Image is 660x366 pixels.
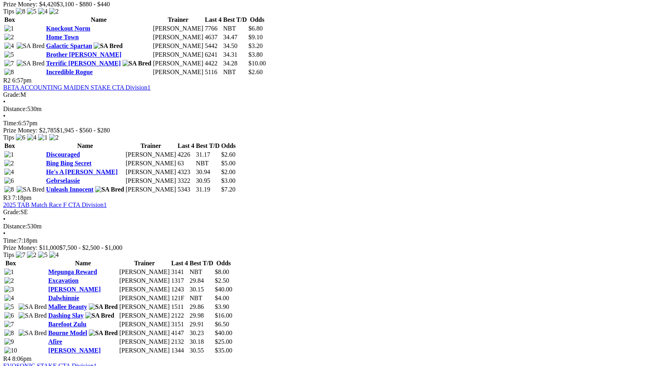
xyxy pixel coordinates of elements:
th: Last 4 [171,259,188,267]
img: 4 [4,42,14,50]
img: 6 [4,312,14,319]
td: 5343 [177,186,195,194]
td: [PERSON_NAME] [153,68,204,76]
td: 29.86 [189,303,214,311]
span: Time: [3,237,18,244]
span: $2.50 [215,277,229,284]
div: 530m [3,223,657,230]
img: SA Bred [89,303,118,310]
a: Gebrselassie [46,177,80,184]
span: • [3,216,6,222]
td: [PERSON_NAME] [119,277,170,285]
td: [PERSON_NAME] [119,347,170,355]
td: [PERSON_NAME] [119,320,170,328]
td: [PERSON_NAME] [125,159,176,167]
span: $40.00 [215,286,232,293]
td: [PERSON_NAME] [153,59,204,67]
span: $1,945 - $560 - $280 [57,127,110,134]
span: $3.00 [221,177,235,184]
img: SA Bred [85,312,114,319]
td: 2122 [171,312,188,320]
img: 2 [4,277,14,284]
div: Prize Money: $2,785 [3,127,657,134]
img: 10 [4,347,17,354]
img: 5 [4,303,14,310]
td: 1243 [171,286,188,293]
span: Grade: [3,91,21,98]
td: [PERSON_NAME] [119,338,170,346]
a: He's A [PERSON_NAME] [46,169,117,175]
img: 7 [4,321,14,328]
img: 2 [49,8,59,15]
span: R3 [3,194,11,201]
td: 34.47 [223,33,247,41]
span: Box [4,16,15,23]
a: [PERSON_NAME] [48,286,101,293]
img: SA Bred [17,186,45,193]
span: • [3,98,6,105]
img: 8 [4,69,14,76]
th: Best T/D [223,16,247,24]
img: 4 [27,134,36,141]
div: Prize Money: $11,000 [3,244,657,251]
td: 63 [177,159,195,167]
th: Odds [221,142,236,150]
span: $4.00 [215,295,229,301]
td: [PERSON_NAME] [119,268,170,276]
td: [PERSON_NAME] [119,303,170,311]
td: 3151 [171,320,188,328]
span: Grade: [3,209,21,215]
a: Home Town [46,34,78,40]
span: $35.00 [215,347,232,354]
span: $2.60 [249,69,263,75]
td: NBT [195,159,220,167]
img: SA Bred [19,330,47,337]
span: $6.50 [215,321,229,328]
a: Unleash Innocent [46,186,94,193]
td: 121F [171,294,188,302]
img: 9 [4,338,14,345]
span: • [3,230,6,237]
img: 2 [4,34,14,41]
div: SE [3,209,657,216]
img: 5 [38,251,48,259]
img: 1 [38,134,48,141]
td: 4226 [177,151,195,159]
th: Trainer [153,16,204,24]
img: 4 [4,295,14,302]
td: NBT [223,68,247,76]
td: 30.15 [189,286,214,293]
img: 4 [4,169,14,176]
th: Best T/D [195,142,220,150]
td: 31.19 [195,186,220,194]
td: 4422 [205,59,222,67]
img: 8 [4,186,14,193]
span: $7,500 - $2,500 - $1,000 [59,244,122,251]
img: 4 [49,251,59,259]
td: 4637 [205,33,222,41]
img: 2 [49,134,59,141]
img: 4 [38,8,48,15]
img: 1 [4,268,14,276]
span: $2.00 [221,169,235,175]
td: [PERSON_NAME] [125,186,176,194]
th: Odds [214,259,233,267]
td: [PERSON_NAME] [153,33,204,41]
span: 8:06pm [12,355,32,362]
td: 29.98 [189,312,214,320]
td: [PERSON_NAME] [153,51,204,59]
span: 6:57pm [12,77,32,84]
td: [PERSON_NAME] [119,329,170,337]
td: 3141 [171,268,188,276]
img: SA Bred [17,60,45,67]
img: SA Bred [94,42,122,50]
td: 30.18 [189,338,214,346]
div: Prize Money: $4,420 [3,1,657,8]
span: Tips [3,134,14,141]
th: Best T/D [189,259,214,267]
img: 6 [16,134,25,141]
span: $3.90 [215,303,229,310]
span: $25.00 [215,338,232,345]
img: 3 [4,286,14,293]
td: 1317 [171,277,188,285]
